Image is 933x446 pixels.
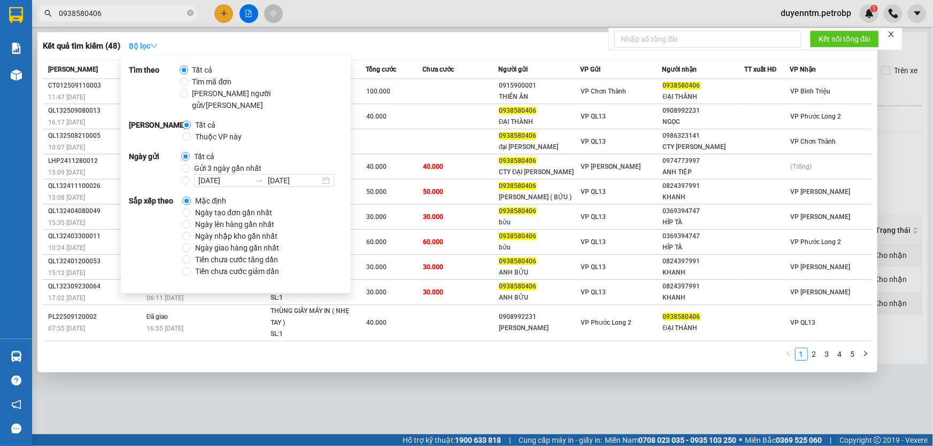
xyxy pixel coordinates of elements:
div: QL132508210005 [48,130,143,142]
span: VP QL13 [790,319,815,326]
input: Nhập số tổng đài [614,30,801,48]
strong: Sắp xếp theo [129,195,182,277]
span: VP [PERSON_NAME] [790,188,850,195]
span: Ngày giao hàng gần nhất [191,242,283,254]
span: 15:09 [DATE] [48,169,85,176]
span: Thuộc VP này [191,131,246,143]
span: 60.000 [423,238,443,246]
input: Ngày kết thúc [268,175,320,186]
span: Mặc định [191,195,230,207]
div: CT012509110003 [48,80,143,91]
span: VP QL13 [581,113,606,120]
span: close-circle [187,10,194,16]
span: search [44,10,52,17]
div: 0824397991 [663,256,744,267]
span: (Trống) [790,163,812,170]
span: 0938580406 [499,232,536,240]
span: 15:08 [DATE] [48,194,85,201]
span: 30.000 [366,263,387,271]
span: VP [PERSON_NAME] [581,163,641,170]
span: 11:47 [DATE] [48,93,85,101]
a: 2 [808,348,820,360]
span: 50.000 [423,188,443,195]
div: đại [PERSON_NAME] [499,142,580,153]
span: 100.000 [366,88,390,95]
span: VP [PERSON_NAME] [790,213,850,221]
div: PL22509120002 [48,311,143,323]
span: notification [11,400,21,410]
span: 0938580406 [499,107,536,114]
span: 0938580406 [499,132,536,139]
span: Kết nối tổng đài [819,33,870,45]
span: VP Gửi [580,66,600,73]
li: Previous Page [782,348,795,361]
div: [PERSON_NAME] [499,323,580,334]
span: VP Phước Long 2 [790,238,841,246]
div: 0974773997 [663,155,744,167]
div: LHP2411280012 [48,155,143,167]
div: CTY [PERSON_NAME] [663,142,744,153]
div: 0824397991 [663,181,744,192]
div: QL132411100026 [48,181,143,192]
span: VP QL13 [581,288,606,296]
span: 07:55 [DATE] [48,325,85,332]
span: 40.000 [366,113,387,120]
span: 17:02 [DATE] [48,294,85,302]
div: bửu [499,217,580,228]
img: solution-icon [11,43,22,54]
div: ĐẠI THÀNH [663,91,744,103]
div: 0824397991 [663,281,744,292]
span: 0938580406 [663,82,700,89]
span: 30.000 [366,213,387,221]
div: 0915900001 [499,80,580,91]
div: ANH BỬU [499,267,580,278]
span: right [862,350,869,357]
span: 40.000 [423,163,443,170]
span: close [888,30,895,38]
span: 50.000 [366,188,387,195]
div: [PERSON_NAME] ( BỬU ) [499,192,580,203]
li: 1 [795,348,808,361]
span: to [255,176,264,185]
span: [PERSON_NAME] [48,66,98,73]
li: 3 [821,348,834,361]
span: [PERSON_NAME] người gửi/[PERSON_NAME] [188,88,338,111]
span: 06:11 [DATE] [146,294,183,302]
a: 4 [834,348,846,360]
span: Ngày nhập kho gần nhất [191,230,282,242]
span: 60.000 [366,238,387,246]
span: 0938580406 [663,313,700,320]
h3: Kết quả tìm kiếm ( 48 ) [43,41,120,52]
span: 16:55 [DATE] [146,325,183,332]
span: Tất cả [191,119,220,131]
span: Chưa cước [422,66,454,73]
span: Đã giao [146,313,168,320]
span: Người gửi [498,66,528,73]
span: Tất cả [190,151,219,162]
div: 0369394747 [663,231,744,242]
span: 0938580406 [499,182,536,190]
span: VP Phước Long 2 [790,113,841,120]
span: 30.000 [366,288,387,296]
div: KHANH [663,267,744,278]
a: 5 [847,348,859,360]
span: 30.000 [423,263,443,271]
span: 15:35 [DATE] [48,219,85,226]
span: VP Nhận [790,66,816,73]
div: ĐẠI THÀNH [663,323,744,334]
div: 0908992231 [499,311,580,323]
span: VP Bình Triệu [790,88,830,95]
div: HÍP TÀ [663,217,744,228]
strong: [PERSON_NAME] [129,119,182,143]
span: VP QL13 [581,213,606,221]
div: KHANH [663,292,744,303]
span: VP QL13 [581,238,606,246]
button: left [782,348,795,361]
div: SL: 1 [271,292,351,304]
div: THIÊN ÂN [499,91,580,103]
div: QL132401200053 [48,256,143,267]
div: 0369394747 [663,206,744,217]
div: QL132509080013 [48,105,143,116]
span: close-circle [187,9,194,19]
span: 15:12 [DATE] [48,269,85,277]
